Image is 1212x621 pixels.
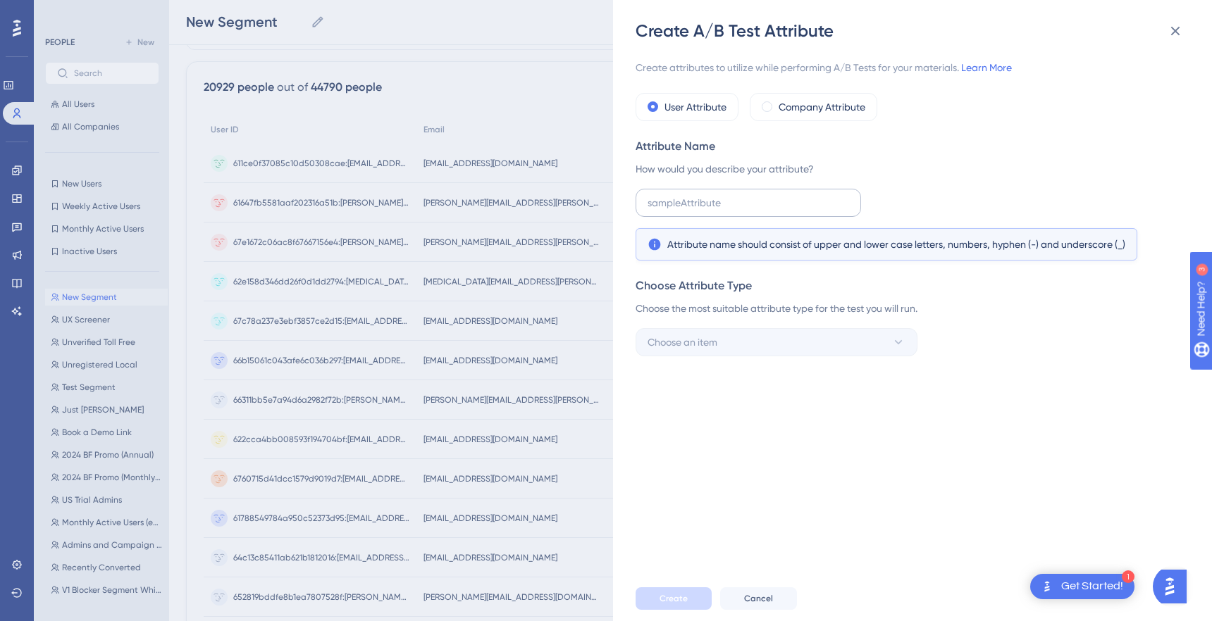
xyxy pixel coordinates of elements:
div: Choose the most suitable attribute type for the test you will run. [636,300,1181,317]
div: 1 [1122,570,1134,583]
span: Attribute name should consist of upper and lower case letters, numbers, hyphen (-) and underscore... [667,236,1125,253]
label: Company Attribute [779,99,865,115]
input: sampleAttribute [648,195,849,211]
label: User Attribute [664,99,726,115]
span: Cancel [744,593,773,604]
a: Learn More [961,62,1012,73]
span: Create attributes to utilize while performing A/B Tests for your materials. [636,59,1181,76]
span: Create [660,593,688,604]
div: Choose Attribute Type [636,277,1181,294]
div: Attribute Name [636,138,1181,155]
iframe: UserGuiding AI Assistant Launcher [1153,565,1195,608]
div: How would you describe your attribute? [636,161,1181,177]
div: 3 [98,7,102,18]
span: Choose an item [648,334,717,351]
button: Create [636,587,712,610]
button: Choose an item [636,328,917,356]
span: Need Help? [33,4,88,20]
div: Open Get Started! checklist, remaining modules: 1 [1030,574,1134,599]
div: Get Started! [1061,579,1123,594]
div: Create A/B Test Attribute [636,20,1192,42]
img: launcher-image-alternative-text [1039,578,1056,595]
button: Cancel [720,587,797,610]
